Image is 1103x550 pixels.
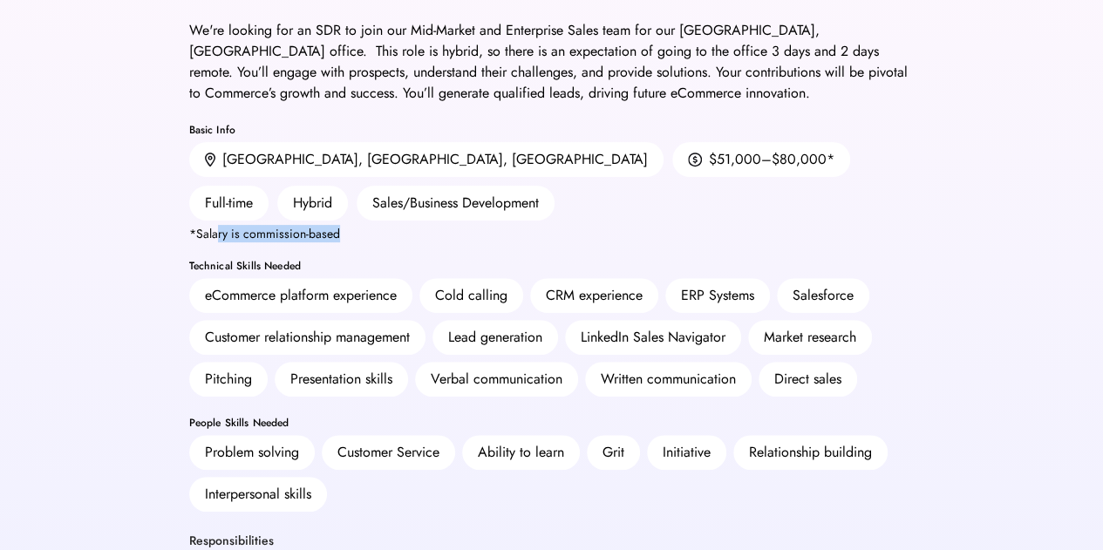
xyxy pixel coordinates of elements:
div: Market research [764,327,856,348]
div: Cold calling [435,285,507,306]
div: Problem solving [205,442,299,463]
div: Pitching [205,369,252,390]
div: Verbal communication [431,369,562,390]
div: Customer Service [337,442,439,463]
img: money.svg [688,152,702,167]
div: *Salary is commission-based [189,227,340,240]
div: Salesforce [793,285,854,306]
div: Basic Info [189,125,915,135]
div: We're looking for an SDR to join our Mid-Market and Enterprise Sales team for our [GEOGRAPHIC_DAT... [189,20,915,104]
div: Presentation skills [290,369,392,390]
div: Initiative [663,442,711,463]
div: CRM experience [546,285,643,306]
div: Written communication [601,369,736,390]
div: Responsibilities [189,533,274,550]
div: People Skills Needed [189,418,915,428]
div: Technical Skills Needed [189,261,915,271]
div: LinkedIn Sales Navigator [581,327,725,348]
div: Direct sales [774,369,841,390]
div: ERP Systems [681,285,754,306]
div: Relationship building [749,442,872,463]
div: Customer relationship management [205,327,410,348]
div: Sales/Business Development [357,186,555,221]
div: Grit [603,442,624,463]
div: eCommerce platform experience [205,285,397,306]
div: Interpersonal skills [205,484,311,505]
div: Full-time [189,186,269,221]
img: location.svg [205,153,215,167]
div: Lead generation [448,327,542,348]
div: [GEOGRAPHIC_DATA], [GEOGRAPHIC_DATA], [GEOGRAPHIC_DATA] [222,149,648,170]
div: $51,000–$80,000 [709,149,827,170]
div: Ability to learn [478,442,564,463]
div: Hybrid [277,186,348,221]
